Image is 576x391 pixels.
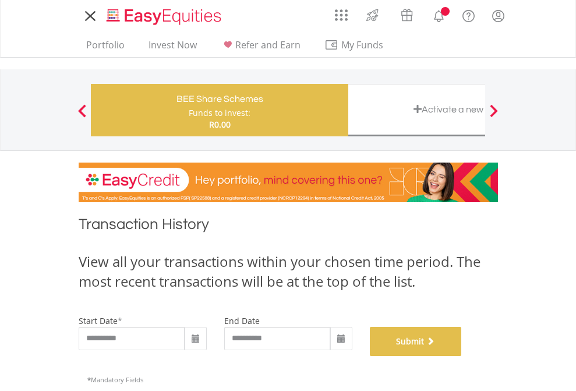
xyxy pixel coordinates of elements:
img: thrive-v2.svg [363,6,382,24]
span: Mandatory Fields [87,375,143,384]
a: AppsGrid [327,3,355,22]
label: end date [224,315,260,326]
div: BEE Share Schemes [98,91,341,107]
button: Submit [370,327,462,356]
label: start date [79,315,118,326]
div: Funds to invest: [189,107,250,119]
span: My Funds [324,37,401,52]
button: Previous [70,110,94,122]
h1: Transaction History [79,214,498,240]
a: Notifications [424,3,454,26]
a: Refer and Earn [216,39,305,57]
img: grid-menu-icon.svg [335,9,348,22]
a: Portfolio [82,39,129,57]
span: Refer and Earn [235,38,301,51]
img: EasyEquities_Logo.png [104,7,226,26]
img: vouchers-v2.svg [397,6,416,24]
button: Next [482,110,506,122]
a: FAQ's and Support [454,3,483,26]
a: Home page [102,3,226,26]
span: R0.00 [209,119,231,130]
a: Invest Now [144,39,202,57]
a: My Profile [483,3,513,29]
a: Vouchers [390,3,424,24]
img: EasyCredit Promotion Banner [79,163,498,202]
div: View all your transactions within your chosen time period. The most recent transactions will be a... [79,252,498,292]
